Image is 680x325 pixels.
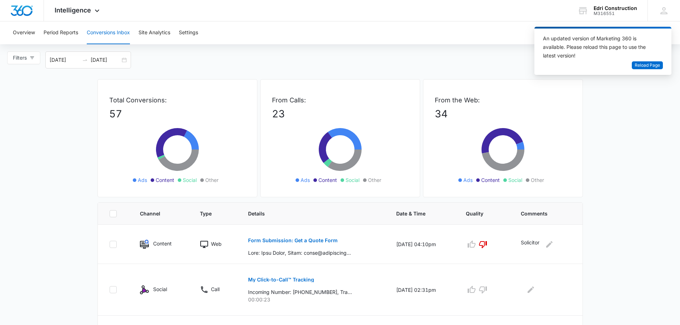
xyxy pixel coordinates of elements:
[272,106,408,121] p: 23
[248,210,369,217] span: Details
[248,271,314,288] button: My Click-to-Call™ Tracking
[200,210,221,217] span: Type
[183,176,197,184] span: Social
[521,239,539,250] p: Solicitor
[544,239,555,250] button: Edit Comments
[87,21,130,44] button: Conversions Inbox
[91,56,120,64] input: End date
[248,232,338,249] button: Form Submission: Get a Quote Form
[435,95,571,105] p: From the Web:
[318,176,337,184] span: Content
[508,176,522,184] span: Social
[248,296,379,303] p: 00:00:23
[272,95,408,105] p: From Calls:
[138,176,147,184] span: Ads
[109,106,246,121] p: 57
[153,285,167,293] p: Social
[109,95,246,105] p: Total Conversions:
[55,6,91,14] span: Intelligence
[388,264,457,316] td: [DATE] 02:31pm
[396,210,438,217] span: Date & Time
[543,34,654,60] div: An updated version of Marketing 360 is available. Please reload this page to use the latest version!
[13,54,27,62] span: Filters
[435,106,571,121] p: 34
[521,210,560,217] span: Comments
[140,210,172,217] span: Channel
[525,284,537,295] button: Edit Comments
[463,176,473,184] span: Ads
[248,288,352,296] p: Incoming Number: [PHONE_NUMBER], Tracking Number: [PHONE_NUMBER], Ring To: [PHONE_NUMBER], Caller...
[156,176,174,184] span: Content
[211,240,222,248] p: Web
[301,176,310,184] span: Ads
[531,176,544,184] span: Other
[388,225,457,264] td: [DATE] 04:10pm
[82,57,88,63] span: swap-right
[594,11,637,16] div: account id
[594,5,637,11] div: account name
[632,61,663,70] button: Reload Page
[481,176,500,184] span: Content
[179,21,198,44] button: Settings
[138,21,170,44] button: Site Analytics
[248,277,314,282] p: My Click-to-Call™ Tracking
[205,176,218,184] span: Other
[248,249,352,257] p: Lore: Ipsu Dolor, Sitam: conse@adipiscingelitse.doe, Tempo: 4292819147, Inci Utlabor(e) Dol Mag A...
[466,210,493,217] span: Quality
[211,285,220,293] p: Call
[50,56,79,64] input: Start date
[13,21,35,44] button: Overview
[7,51,40,64] button: Filters
[368,176,381,184] span: Other
[248,238,338,243] p: Form Submission: Get a Quote Form
[82,57,88,63] span: to
[346,176,359,184] span: Social
[44,21,78,44] button: Period Reports
[635,62,660,69] span: Reload Page
[153,240,172,247] p: Content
